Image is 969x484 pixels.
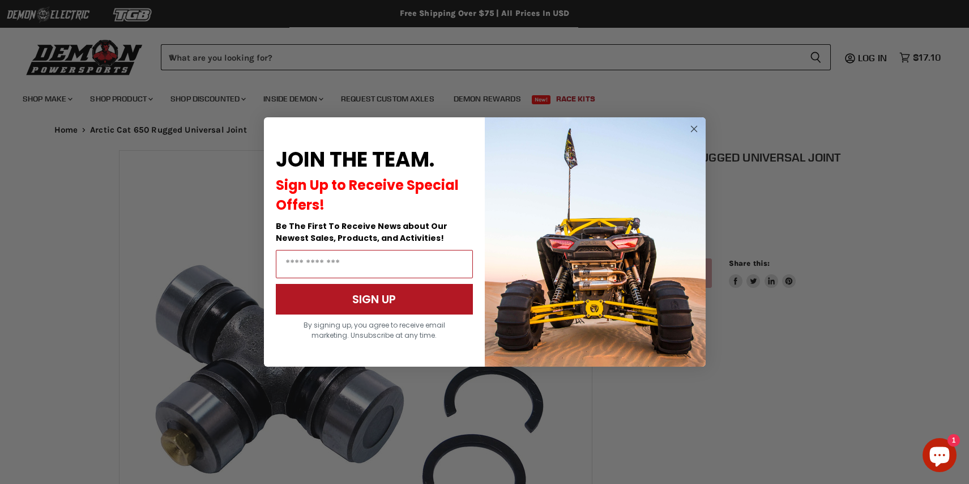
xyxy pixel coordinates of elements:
[276,176,459,214] span: Sign Up to Receive Special Offers!
[276,284,473,315] button: SIGN UP
[485,117,706,367] img: a9095488-b6e7-41ba-879d-588abfab540b.jpeg
[687,122,701,136] button: Close dialog
[276,145,434,174] span: JOIN THE TEAM.
[276,250,473,278] input: Email Address
[276,220,447,244] span: Be The First To Receive News about Our Newest Sales, Products, and Activities!
[919,438,960,475] inbox-online-store-chat: Shopify online store chat
[304,320,445,340] span: By signing up, you agree to receive email marketing. Unsubscribe at any time.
